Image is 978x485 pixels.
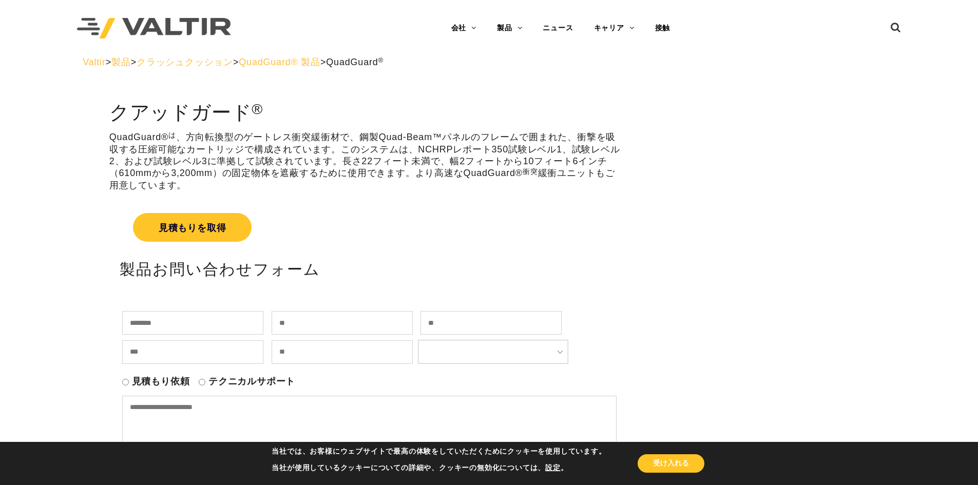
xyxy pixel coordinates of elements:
font: 製品 [497,24,512,32]
font: 緩衝ユニットもご用意しています。 [109,168,615,190]
font: > [131,57,137,67]
font: ® [252,101,263,117]
font: 会社 [451,24,467,32]
font: > [320,57,326,67]
img: ヴァルティール [77,18,231,39]
font: 受け入れる [653,458,689,468]
font: 製品お問い合わせフォーム [120,261,320,278]
font: > [106,57,111,67]
a: 会社 [441,18,487,38]
font: 当社が使用しているクッキーについての詳細や、クッキーの無効化については、 [272,463,545,473]
font: 、方向転換型のゲートレス衝突緩衝材で、鋼製Quad-Beam™パネルのフレームで囲まれた、衝撃を吸収する圧縮可能なカートリッジで構成されています。このシステムは、NCHRPレポート350試験レベ... [109,132,620,178]
a: クラッシュクッション [137,57,233,67]
font: 接触 [655,24,670,32]
a: Valtir [83,57,105,67]
font: テクニカルサポート [208,376,295,386]
font: 衝突 [523,168,538,176]
a: ニュース [532,18,583,38]
font: ニュース [543,24,573,32]
font: 当社では、お客様にウェブサイトで最高の体験をしていただくためにクッキーを使用しています。 [272,447,606,456]
font: キャリア [594,24,624,32]
font: 見積もりを取得 [159,223,226,233]
font: クアッドガード [109,102,252,123]
a: キャリア [584,18,645,38]
font: は [168,131,176,139]
font: 設定 [545,463,561,473]
font: ® [378,56,384,64]
font: > [233,57,239,67]
a: 見積もりを取得 [109,201,624,254]
font: 。 [561,463,568,473]
button: 受け入れる [638,454,704,473]
font: QuadGuard [326,57,378,67]
button: 設定 [545,463,561,473]
font: QuadGuard® [109,132,168,142]
a: QuadGuard® 製品 [239,57,320,67]
font: 見積もり依頼 [132,376,190,386]
a: 製品 [111,57,131,67]
a: 製品 [487,18,532,38]
a: 接触 [645,18,681,38]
